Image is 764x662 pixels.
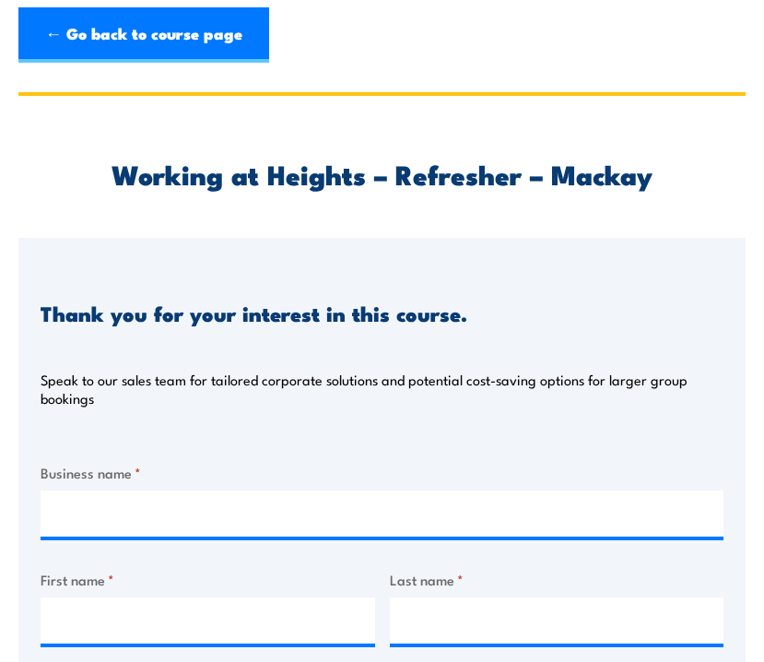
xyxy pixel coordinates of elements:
h2: Working at Heights – Refresher – Mackay [41,161,723,185]
label: Last name [390,569,724,590]
label: Business name [41,462,723,483]
label: First name [41,569,375,590]
h3: Thank you for your interest in this course. [41,302,467,324]
a: ← Go back to course page [18,7,269,63]
p: Speak to our sales team for tailored corporate solutions and potential cost-saving options for la... [41,371,723,408]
